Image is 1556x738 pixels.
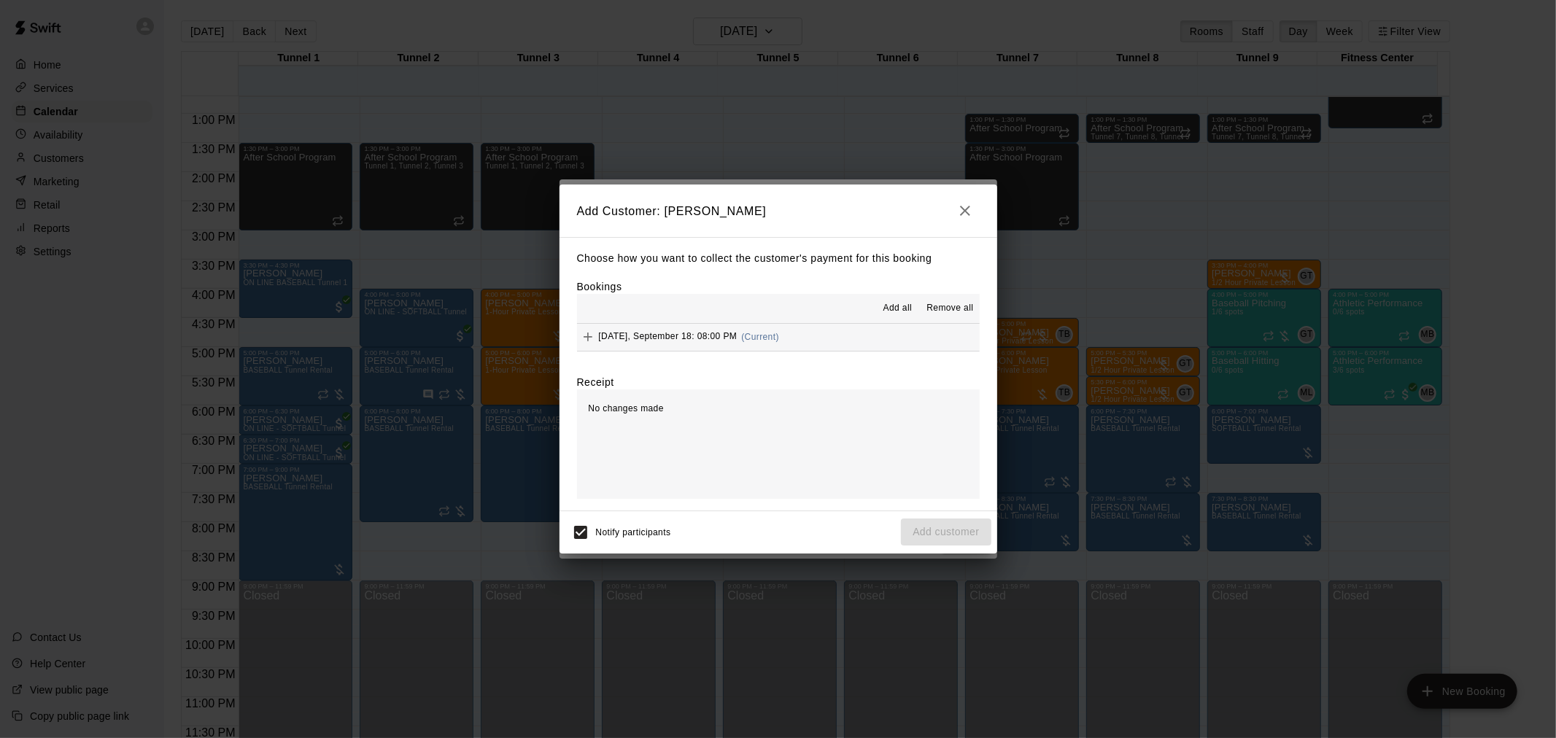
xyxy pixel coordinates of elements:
[921,297,979,320] button: Remove all
[577,324,980,351] button: Add[DATE], September 18: 08:00 PM(Current)
[577,249,980,268] p: Choose how you want to collect the customer's payment for this booking
[560,184,997,237] h2: Add Customer: [PERSON_NAME]
[577,331,599,342] span: Add
[926,301,973,316] span: Remove all
[577,281,622,292] label: Bookings
[599,332,738,342] span: [DATE], September 18: 08:00 PM
[577,375,614,389] label: Receipt
[874,297,921,320] button: Add all
[883,301,913,316] span: Add all
[741,332,779,342] span: (Current)
[589,403,664,413] span: No changes made
[596,527,671,537] span: Notify participants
